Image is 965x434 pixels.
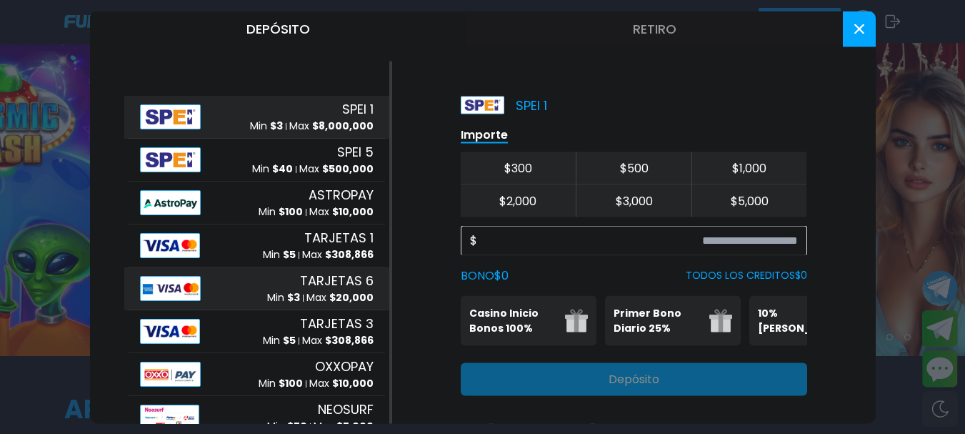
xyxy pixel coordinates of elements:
[259,204,303,220] p: Min
[576,184,691,217] button: $3,000
[470,232,477,249] span: $
[272,162,293,176] span: $ 40
[315,357,374,376] span: OXXOPAY
[758,305,845,335] p: 10% [PERSON_NAME]
[605,295,741,345] button: Primer Bono Diario 25%
[140,147,201,172] img: Alipay
[461,267,509,284] label: BONO $ 0
[576,152,691,184] button: $500
[124,352,389,395] button: AlipayOXXOPAYMin $100Max $10,000
[461,127,508,143] p: Importe
[287,419,307,433] span: $ 50
[124,95,389,138] button: AlipaySPEI 1Min $3Max $8,000,000
[267,419,307,434] p: Min
[461,152,576,184] button: $300
[461,295,596,345] button: Casino Inicio Bonos 100%
[325,333,374,347] span: $ 308,866
[461,95,547,114] p: SPEI 1
[304,228,374,247] span: TARJETAS 1
[461,96,504,114] img: Platform Logo
[332,376,374,390] span: $ 10,000
[140,189,201,214] img: Alipay
[124,267,389,310] button: AlipayTARJETAS 6Min $3Max $20,000
[565,309,588,332] img: gift
[302,247,374,262] p: Max
[749,295,885,345] button: 10% [PERSON_NAME]
[124,224,389,267] button: AlipayTARJETAS 1Min $5Max $308,866
[263,247,296,262] p: Min
[322,162,374,176] span: $ 500,000
[124,181,389,224] button: AlipayASTROPAYMin $100Max $10,000
[318,400,374,419] span: NEOSURF
[270,119,283,133] span: $ 3
[140,318,200,343] img: Alipay
[691,152,807,184] button: $1,000
[329,290,374,305] span: $ 20,000
[140,404,199,429] img: Alipay
[90,11,466,46] button: Depósito
[461,184,576,217] button: $2,000
[259,376,303,391] p: Min
[302,333,374,348] p: Max
[279,204,303,219] span: $ 100
[309,204,374,220] p: Max
[300,314,374,333] span: TARJETAS 3
[263,333,296,348] p: Min
[336,419,374,433] span: $ 5,000
[252,162,293,177] p: Min
[337,142,374,162] span: SPEI 5
[691,184,807,217] button: $5,000
[140,275,201,300] img: Alipay
[342,99,374,119] span: SPEI 1
[140,104,201,129] img: Alipay
[469,305,556,335] p: Casino Inicio Bonos 100%
[614,305,701,335] p: Primer Bono Diario 25%
[279,376,303,390] span: $ 100
[250,119,283,134] p: Min
[287,290,300,305] span: $ 3
[306,290,374,305] p: Max
[314,419,374,434] p: Max
[124,138,389,181] button: AlipaySPEI 5Min $40Max $500,000
[300,271,374,290] span: TARJETAS 6
[309,376,374,391] p: Max
[332,204,374,219] span: $ 10,000
[140,361,201,386] img: Alipay
[466,11,843,46] button: Retiro
[309,185,374,204] span: ASTROPAY
[299,162,374,177] p: Max
[686,268,807,283] p: TODOS LOS CREDITOS $ 0
[283,247,296,262] span: $ 5
[140,232,200,257] img: Alipay
[312,119,374,133] span: $ 8,000,000
[325,247,374,262] span: $ 308,866
[283,333,296,347] span: $ 5
[709,309,732,332] img: gift
[267,290,300,305] p: Min
[289,119,374,134] p: Max
[461,363,807,395] button: Depósito
[124,310,389,352] button: AlipayTARJETAS 3Min $5Max $308,866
